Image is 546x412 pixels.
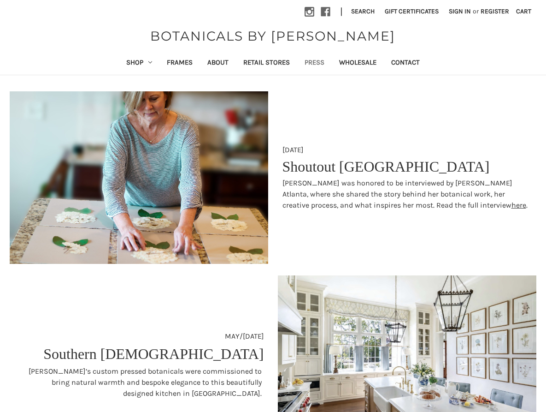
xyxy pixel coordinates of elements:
[119,52,159,75] a: Shop
[225,331,264,342] p: MAY/[DATE]
[297,52,332,75] a: Press
[23,366,262,399] p: [PERSON_NAME]’s custom pressed botanicals were commissioned to bring natural warmth and bespoke e...
[282,144,304,155] p: [DATE]
[146,26,400,46] a: BOTANICALS BY [PERSON_NAME]
[337,5,346,19] li: |
[472,6,480,16] span: or
[236,52,297,75] a: Retail Stores
[332,52,384,75] a: Wholesale
[200,52,236,75] a: About
[282,178,532,211] p: [PERSON_NAME] was honored to be interviewed by [PERSON_NAME] Atlanta, where she shared the story ...
[43,343,264,365] p: Southern [DEMOGRAPHIC_DATA]
[511,201,526,209] a: here
[384,52,427,75] a: Contact
[282,155,490,178] p: Shoutout [GEOGRAPHIC_DATA]
[516,7,531,15] span: Cart
[159,52,200,75] a: Frames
